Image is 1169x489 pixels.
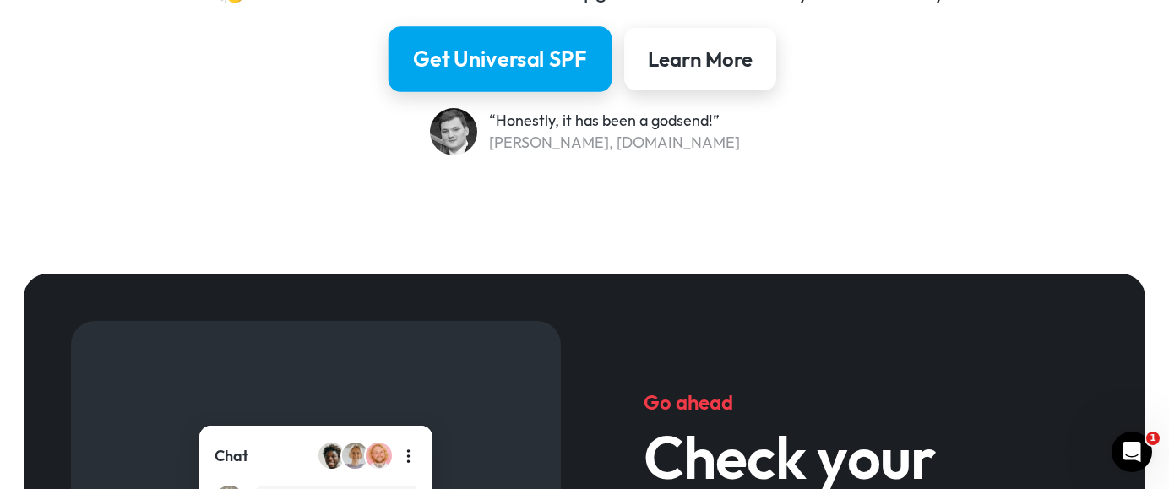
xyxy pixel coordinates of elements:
div: Learn More [648,46,753,73]
span: 1 [1146,432,1160,445]
a: Learn More [624,28,776,90]
div: Chat [215,445,248,467]
div: Get Universal SPF [413,45,587,73]
iframe: Intercom live chat [1112,432,1152,472]
div: “Honestly, it has been a godsend!” [489,110,740,132]
a: Get Universal SPF [388,26,612,92]
h5: Go ahead [644,388,1063,416]
div: [PERSON_NAME], [DOMAIN_NAME] [489,132,740,154]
